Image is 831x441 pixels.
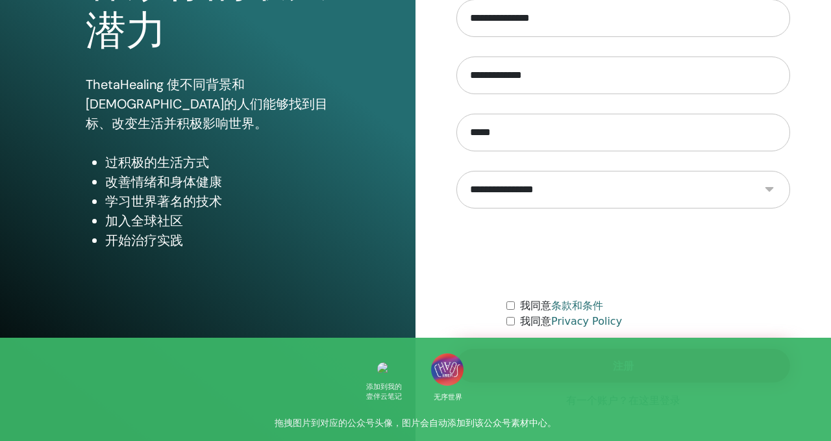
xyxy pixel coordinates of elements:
li: 改善情绪和身体健康 [105,172,330,192]
label: 我同意 [520,298,603,314]
iframe: reCAPTCHA [525,228,722,279]
li: 过积极的生活方式 [105,153,330,172]
p: ThetaHealing 使不同背景和[DEMOGRAPHIC_DATA]的人们能够找到目标、改变生活并积极影响世界。 [86,75,330,133]
li: 开始治疗实践 [105,231,330,250]
label: 我同意 [520,314,622,329]
a: 条款和条件 [551,299,603,312]
a: Privacy Policy [551,315,622,327]
li: 加入全球社区 [105,211,330,231]
li: 学习世界著名的技术 [105,192,330,211]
